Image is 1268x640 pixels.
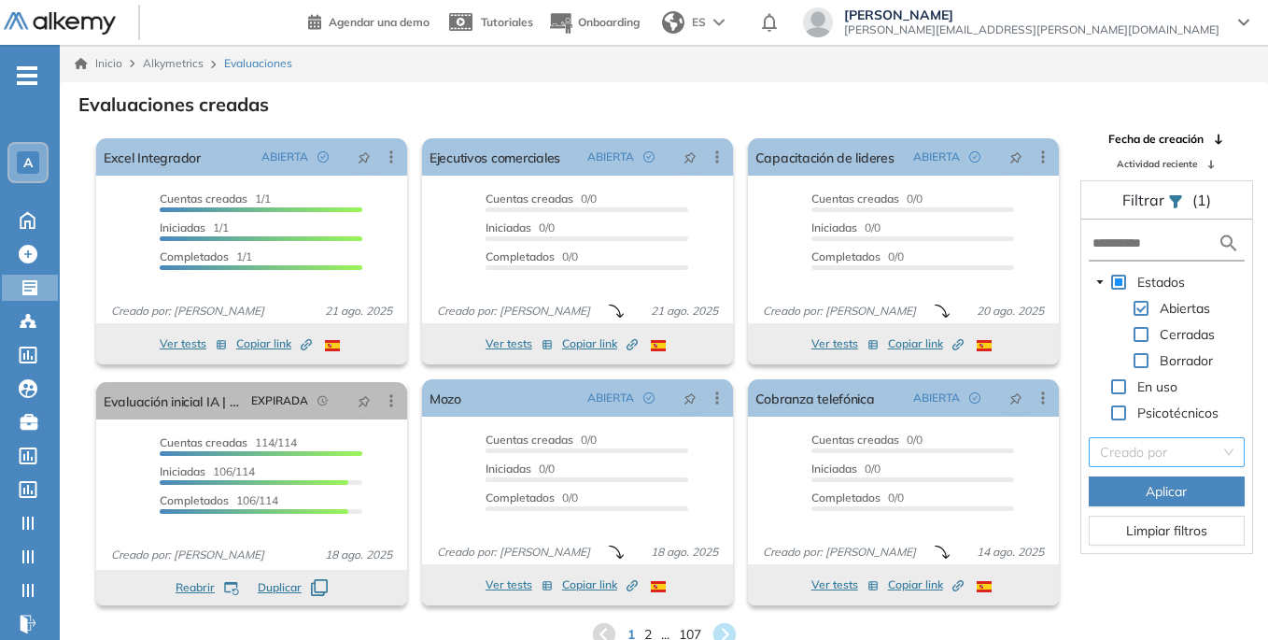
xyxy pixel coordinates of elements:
[486,192,597,206] span: 0/0
[969,392,980,404] span: check-circle
[358,393,371,408] span: pushpin
[486,491,578,505] span: 0/0
[811,462,881,476] span: 0/0
[811,574,879,596] button: Ver tests
[486,220,531,235] span: Iniciadas
[317,395,329,406] span: field-time
[430,544,598,561] span: Creado por: [PERSON_NAME]
[811,249,904,263] span: 0/0
[713,19,725,26] img: arrow
[344,386,385,416] button: pushpin
[811,462,857,476] span: Iniciadas
[692,14,706,31] span: ES
[913,390,960,406] span: ABIERTA
[969,151,980,163] span: check-circle
[587,149,634,165] span: ABIERTA
[160,220,229,235] span: 1/1
[662,11,684,34] img: world
[1137,405,1219,421] span: Psicotécnicos
[1134,376,1181,398] span: En uso
[430,303,598,320] span: Creado por: [PERSON_NAME]
[486,433,597,447] span: 0/0
[669,142,711,172] button: pushpin
[486,192,573,206] span: Cuentas creadas
[1089,476,1245,506] button: Aplicar
[1175,550,1268,640] div: Widget de chat
[17,74,37,78] i: -
[308,9,430,32] a: Agendar una demo
[811,220,857,235] span: Iniciadas
[481,15,533,29] span: Tutoriales
[643,392,655,404] span: check-circle
[643,544,726,561] span: 18 ago. 2025
[888,335,964,352] span: Copiar link
[1126,520,1207,541] span: Limpiar filtros
[430,138,560,176] a: Ejecutivos comerciales
[104,547,272,563] span: Creado por: [PERSON_NAME]
[261,149,308,165] span: ABIERTA
[176,579,239,596] button: Reabrir
[683,149,697,164] span: pushpin
[358,149,371,164] span: pushpin
[23,155,33,170] span: A
[1160,352,1213,369] span: Borrador
[888,333,964,355] button: Copiar link
[160,435,297,449] span: 114/114
[1160,300,1210,317] span: Abiertas
[160,493,229,507] span: Completados
[486,249,555,263] span: Completados
[1146,481,1187,502] span: Aplicar
[995,383,1036,413] button: pushpin
[160,220,205,235] span: Iniciadas
[1117,157,1197,171] span: Actividad reciente
[755,379,875,417] a: Cobranza telefónica
[160,464,205,478] span: Iniciadas
[4,12,116,36] img: Logo
[325,340,340,351] img: ESP
[486,491,555,505] span: Completados
[811,192,899,206] span: Cuentas creadas
[317,547,400,563] span: 18 ago. 2025
[104,382,244,420] a: Evaluación inicial IA | Academy | Pomelo
[811,433,899,447] span: Cuentas creadas
[160,464,255,478] span: 106/114
[562,333,638,355] button: Copiar link
[1009,149,1022,164] span: pushpin
[317,303,400,320] span: 21 ago. 2025
[1095,277,1105,287] span: caret-down
[317,151,329,163] span: check-circle
[811,491,881,505] span: Completados
[1218,232,1240,255] img: search icon
[143,56,204,70] span: Alkymetrics
[755,303,923,320] span: Creado por: [PERSON_NAME]
[562,574,638,596] button: Copiar link
[811,192,923,206] span: 0/0
[1175,550,1268,640] iframe: Chat Widget
[562,335,638,352] span: Copiar link
[1156,297,1214,320] span: Abiertas
[486,220,555,235] span: 0/0
[1137,378,1177,395] span: En uso
[844,7,1219,22] span: [PERSON_NAME]
[1156,323,1219,346] span: Cerradas
[1009,391,1022,405] span: pushpin
[176,579,215,596] span: Reabrir
[160,249,229,263] span: Completados
[224,55,292,72] span: Evaluaciones
[486,462,555,476] span: 0/0
[913,149,960,165] span: ABIERTA
[160,435,247,449] span: Cuentas creadas
[977,581,992,592] img: ESP
[969,303,1051,320] span: 20 ago. 2025
[811,333,879,355] button: Ver tests
[995,142,1036,172] button: pushpin
[1089,516,1245,546] button: Limpiar filtros
[160,249,252,263] span: 1/1
[669,383,711,413] button: pushpin
[888,576,964,593] span: Copiar link
[811,433,923,447] span: 0/0
[651,340,666,351] img: ESP
[344,142,385,172] button: pushpin
[587,390,634,406] span: ABIERTA
[104,303,272,320] span: Creado por: [PERSON_NAME]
